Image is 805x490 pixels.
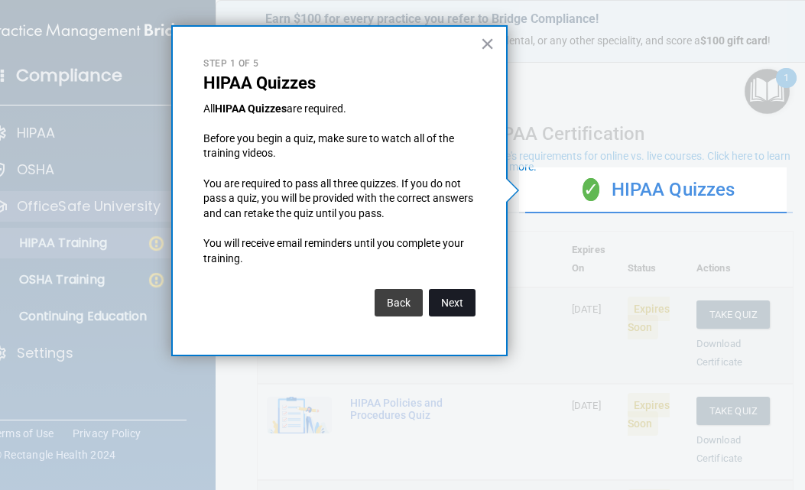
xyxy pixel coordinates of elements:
button: Close [480,31,495,56]
button: Back [375,289,423,316]
span: All [203,102,215,115]
strong: HIPAA Quizzes [215,102,287,115]
p: You will receive email reminders until you complete your training. [203,236,476,266]
div: If using CE for license renewal, please check your state's requirements for online vs. live cours... [242,151,803,172]
span: ✓ [583,178,599,201]
p: HIPAA Quizzes [203,73,476,93]
p: Before you begin a quiz, make sure to watch all of the training videos. [203,131,476,161]
div: HIPAA Quizzes [525,167,793,213]
button: Next [429,289,476,316]
p: You are required to pass all three quizzes. If you do not pass a quiz, you will be provided with ... [203,177,476,222]
p: Step 1 of 5 [203,57,476,70]
span: are required. [287,102,346,115]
